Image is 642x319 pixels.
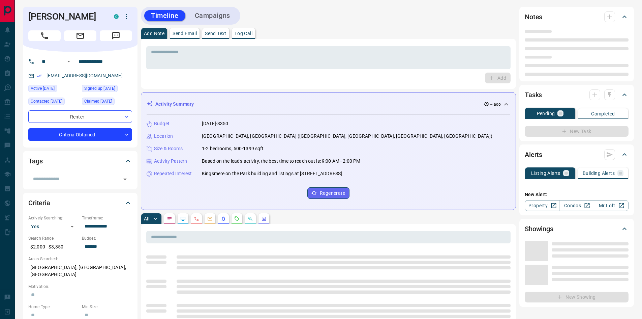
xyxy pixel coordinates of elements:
[307,187,349,199] button: Regenerate
[120,175,130,184] button: Open
[28,235,79,241] p: Search Range:
[82,215,132,221] p: Timeframe:
[591,111,615,116] p: Completed
[202,170,342,177] p: Kingsmere on the Park building and listings at [STREET_ADDRESS]
[28,241,79,252] p: $2,000 - $3,350
[531,171,560,176] p: Listing Alerts
[221,216,226,221] svg: Listing Alerts
[37,74,42,78] svg: Email Verified
[31,85,55,92] span: Active [DATE]
[65,57,73,65] button: Open
[207,216,213,221] svg: Emails
[47,73,123,78] a: [EMAIL_ADDRESS][DOMAIN_NAME]
[31,98,62,105] span: Contacted [DATE]
[525,221,629,237] div: Showings
[490,101,501,107] p: -- ago
[144,31,164,36] p: Add Note
[82,85,132,94] div: Wed Aug 13 2025
[82,235,132,241] p: Budget:
[202,133,492,140] p: [GEOGRAPHIC_DATA], [GEOGRAPHIC_DATA] ([GEOGRAPHIC_DATA], [GEOGRAPHIC_DATA], [GEOGRAPHIC_DATA], [G...
[525,147,629,163] div: Alerts
[28,304,79,310] p: Home Type:
[180,216,186,221] svg: Lead Browsing Activity
[28,221,79,232] div: Yes
[525,89,542,100] h2: Tasks
[205,31,226,36] p: Send Text
[28,195,132,211] div: Criteria
[64,30,96,41] span: Email
[28,11,104,22] h1: [PERSON_NAME]
[525,223,553,234] h2: Showings
[594,200,629,211] a: Mr.Loft
[235,31,252,36] p: Log Call
[154,170,192,177] p: Repeated Interest
[525,191,629,198] p: New Alert:
[147,98,510,110] div: Activity Summary-- ago
[28,128,132,141] div: Criteria Obtained
[28,98,79,107] div: Thu Sep 04 2025
[583,171,615,176] p: Building Alerts
[167,216,172,221] svg: Notes
[144,216,149,221] p: All
[84,98,112,105] span: Claimed [DATE]
[155,101,194,108] p: Activity Summary
[525,200,559,211] a: Property
[537,111,555,116] p: Pending
[28,156,42,166] h2: Tags
[154,120,170,127] p: Budget
[525,9,629,25] div: Notes
[144,10,185,21] button: Timeline
[173,31,197,36] p: Send Email
[202,145,264,152] p: 1-2 bedrooms, 500-1399 sqft
[28,215,79,221] p: Actively Searching:
[202,158,360,165] p: Based on the lead's activity, the best time to reach out is: 9:00 AM - 2:00 PM
[248,216,253,221] svg: Opportunities
[28,197,50,208] h2: Criteria
[84,85,115,92] span: Signed up [DATE]
[261,216,267,221] svg: Agent Actions
[28,30,61,41] span: Call
[100,30,132,41] span: Message
[234,216,240,221] svg: Requests
[28,110,132,123] div: Renter
[202,120,228,127] p: [DATE]-3350
[525,149,542,160] h2: Alerts
[154,158,187,165] p: Activity Pattern
[525,87,629,103] div: Tasks
[28,284,132,290] p: Motivation:
[188,10,237,21] button: Campaigns
[559,200,594,211] a: Condos
[114,14,119,19] div: condos.ca
[154,145,183,152] p: Size & Rooms
[82,98,132,107] div: Wed Aug 13 2025
[525,11,542,22] h2: Notes
[28,256,132,262] p: Areas Searched:
[28,262,132,280] p: [GEOGRAPHIC_DATA], [GEOGRAPHIC_DATA], [GEOGRAPHIC_DATA]
[82,304,132,310] p: Min Size:
[154,133,173,140] p: Location
[28,85,79,94] div: Wed Aug 13 2025
[28,153,132,169] div: Tags
[194,216,199,221] svg: Calls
